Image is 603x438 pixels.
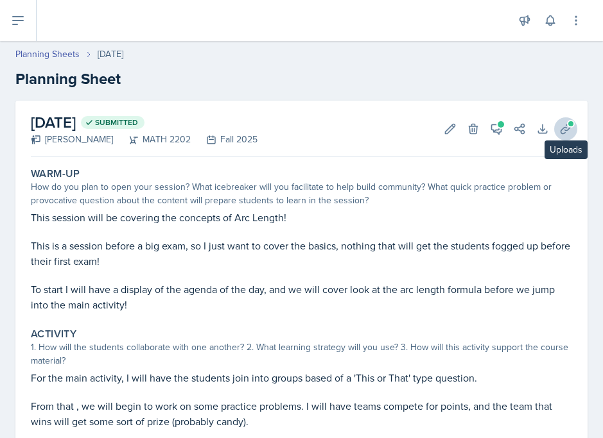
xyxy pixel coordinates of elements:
[15,47,80,61] a: Planning Sheets
[31,180,572,207] div: How do you plan to open your session? What icebreaker will you facilitate to help build community...
[31,328,76,341] label: Activity
[15,67,588,90] h2: Planning Sheet
[554,117,577,140] button: Uploads
[31,341,572,367] div: 1. How will the students collaborate with one another? 2. What learning strategy will you use? 3....
[31,133,113,146] div: [PERSON_NAME]
[31,111,258,134] h2: [DATE]
[95,117,138,128] span: Submitted
[31,282,572,312] p: To start I will have a display of the agenda of the day, and we will cover look at the arc length...
[31,167,80,180] label: Warm-Up
[31,210,572,225] p: This session will be covering the concepts of Arc Length!
[98,47,123,61] div: [DATE]
[113,133,191,146] div: MATH 2202
[31,370,572,385] p: For the main activity, I will have the students join into groups based of a 'This or That' type q...
[31,238,572,269] p: This is a session before a big exam, so I just want to cover the basics, nothing that will get th...
[31,398,572,429] p: From that , we will begin to work on some practice problems. I will have teams compete for points...
[191,133,258,146] div: Fall 2025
